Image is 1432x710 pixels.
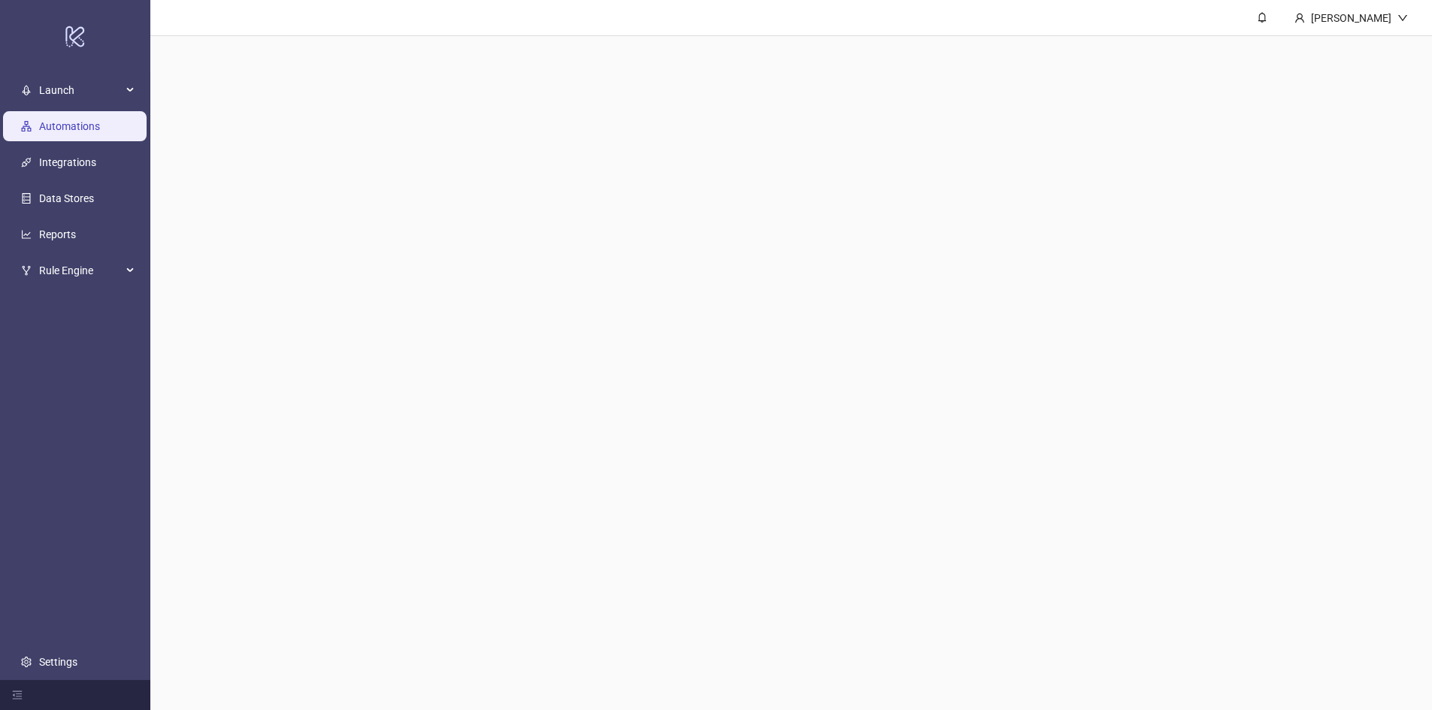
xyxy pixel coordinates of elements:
span: Rule Engine [39,255,122,286]
a: Automations [39,120,100,132]
a: Integrations [39,156,96,168]
a: Reports [39,228,76,240]
span: fork [21,265,32,276]
div: [PERSON_NAME] [1305,10,1397,26]
span: bell [1257,12,1267,23]
span: user [1294,13,1305,23]
span: menu-fold [12,690,23,700]
span: Launch [39,75,122,105]
span: rocket [21,85,32,95]
a: Settings [39,656,77,668]
a: Data Stores [39,192,94,204]
span: down [1397,13,1408,23]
